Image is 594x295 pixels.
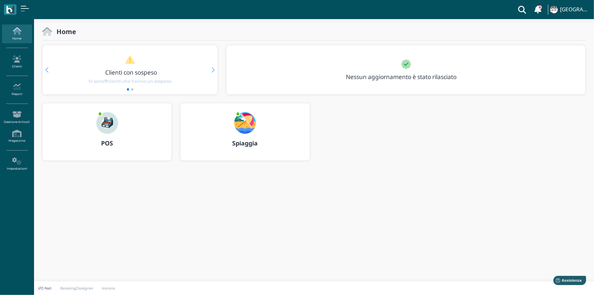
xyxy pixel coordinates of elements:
span: Assistenza [20,5,45,11]
a: Impostazioni [2,155,32,173]
a: Home [2,25,32,43]
img: ... [550,6,558,13]
span: Vi sono clienti che hanno un sospeso [89,78,172,84]
a: Clienti [2,52,32,71]
img: ... [234,112,256,134]
iframe: Help widget launcher [546,274,588,289]
div: Next slide [212,67,215,73]
a: Report [2,80,32,99]
h2: Home [52,28,76,35]
b: 7 [105,79,107,84]
b: Spiaggia [232,139,258,147]
img: ... [96,112,118,134]
div: 1 / 1 [226,45,585,94]
h3: Nessun aggiornamento è stato rilasciato [342,74,472,80]
a: Magazzino [2,127,32,146]
div: 1 / 2 [43,45,218,94]
a: ... [GEOGRAPHIC_DATA] [549,1,590,18]
h4: [GEOGRAPHIC_DATA] [560,7,590,13]
b: POS [101,139,113,147]
a: Gestione Articoli [2,108,32,127]
h3: Clienti con sospeso [57,69,206,76]
div: Previous slide [45,67,48,73]
a: Clienti con sospeso Vi sono7clienti che hanno un sospeso [55,55,205,84]
a: ... POS [42,103,172,169]
a: ... Spiaggia [180,103,310,169]
img: logo [6,6,14,14]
